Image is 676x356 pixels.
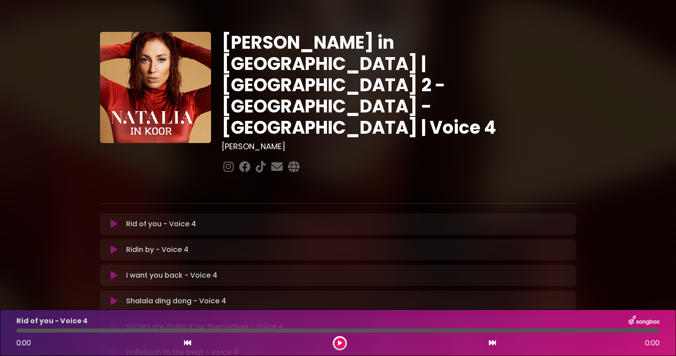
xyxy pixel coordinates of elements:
h1: [PERSON_NAME] in [GEOGRAPHIC_DATA] | [GEOGRAPHIC_DATA] 2 - [GEOGRAPHIC_DATA] - [GEOGRAPHIC_DATA] ... [222,32,576,138]
p: Rid of you - Voice 4 [16,316,88,326]
p: Rid of you - Voice 4 [126,219,196,229]
p: Ridin by - Voice 4 [126,244,188,255]
p: Shalala ding dong - Voice 4 [126,296,226,306]
h3: [PERSON_NAME] [222,142,576,151]
span: 0:00 [16,338,31,348]
p: I want you back - Voice 4 [126,270,217,281]
img: YTVS25JmS9CLUqXqkEhs [100,32,211,143]
img: songbox-logo-white.png [629,315,660,327]
span: 0:00 [645,338,660,348]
